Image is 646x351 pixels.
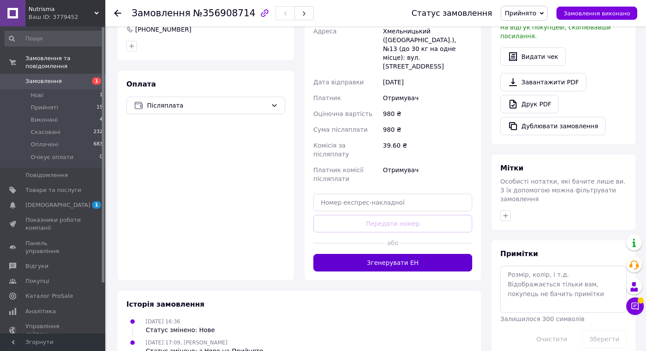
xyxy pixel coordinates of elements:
span: Оціночна вартість [313,110,372,117]
span: або [385,239,401,247]
input: Пошук [4,31,104,47]
div: Статус змінено: Нове [146,326,215,334]
span: Оплачені [31,141,58,148]
span: Мітки [500,164,524,172]
span: Панель управління [25,239,81,255]
span: Повідомлення [25,171,68,179]
span: Аналітика [25,308,56,315]
button: Замовлення виконано [556,7,637,20]
span: Залишилося 300 символів [500,315,585,322]
div: Отримувач [381,162,474,187]
span: Nutrisma [29,5,94,13]
span: У вас є 30 днів, щоб відправити запит на відгук покупцеві, скопіювавши посилання. [500,15,624,40]
span: Виконані [31,116,58,124]
span: Платник [313,94,341,101]
span: №356908714 [193,8,255,18]
span: [DEMOGRAPHIC_DATA] [25,201,90,209]
span: 4 [100,116,103,124]
button: Видати чек [500,47,566,66]
span: Оплата [126,80,156,88]
input: Номер експрес-накладної [313,194,472,211]
span: Відгуки [25,262,48,270]
span: Прийнято [505,10,536,17]
span: 683 [93,141,103,148]
div: [PHONE_NUMBER] [134,25,192,34]
span: 232 [93,128,103,136]
div: 39.60 ₴ [381,138,474,162]
span: 1 [92,77,101,85]
span: Товари та послуги [25,186,81,194]
a: Друк PDF [500,95,559,113]
span: Історія замовлення [126,300,205,308]
span: Нові [31,91,43,99]
span: Очікує оплати [31,153,73,161]
button: Чат з покупцем [626,297,644,315]
span: Показники роботи компанії [25,216,81,232]
span: Управління сайтом [25,322,81,338]
span: Замовлення [132,8,190,18]
span: Замовлення [25,77,62,85]
span: 0 [100,153,103,161]
div: Повернутися назад [114,9,121,18]
div: Статус замовлення [412,9,492,18]
span: Замовлення та повідомлення [25,54,105,70]
span: 1 [92,201,101,209]
span: Комісія за післяплату [313,142,349,158]
div: Ваш ID: 3779452 [29,13,105,21]
span: [DATE] 17:09, [PERSON_NAME] [146,340,227,346]
button: Згенерувати ЕН [313,254,472,271]
span: Примітки [500,250,538,258]
span: Замовлення виконано [563,10,630,17]
a: Завантажити PDF [500,73,586,91]
span: 1 [100,91,103,99]
div: Хмельницький ([GEOGRAPHIC_DATA].), №13 (до 30 кг на одне місце): вул. [STREET_ADDRESS] [381,23,474,74]
span: Покупці [25,277,49,285]
span: 15 [97,104,103,112]
div: Отримувач [381,90,474,106]
span: Післяплата [147,101,267,110]
span: Адреса [313,28,337,35]
span: Прийняті [31,104,58,112]
span: Платник комісії післяплати [313,166,363,182]
div: [DATE] [381,74,474,90]
span: Сума післяплати [313,126,368,133]
span: Дата відправки [313,79,364,86]
span: Каталог ProSale [25,292,73,300]
div: 980 ₴ [381,106,474,122]
button: Дублювати замовлення [500,117,606,135]
span: [DATE] 16:36 [146,318,180,325]
span: Скасовані [31,128,61,136]
div: 980 ₴ [381,122,474,138]
span: Особисті нотатки, які бачите лише ви. З їх допомогою можна фільтрувати замовлення [500,178,625,203]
